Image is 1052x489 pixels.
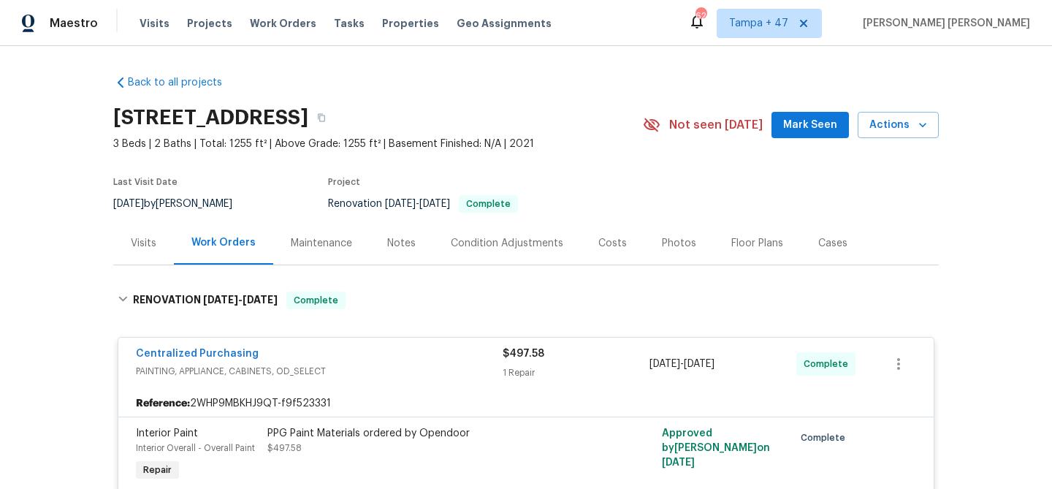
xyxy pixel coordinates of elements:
[662,428,770,468] span: Approved by [PERSON_NAME] on
[457,16,552,31] span: Geo Assignments
[662,236,696,251] div: Photos
[113,195,250,213] div: by [PERSON_NAME]
[113,277,939,324] div: RENOVATION [DATE]-[DATE]Complete
[771,112,849,139] button: Mark Seen
[460,200,517,208] span: Complete
[695,9,706,23] div: 624
[801,431,851,445] span: Complete
[308,105,335,131] button: Copy Address
[858,112,939,139] button: Actions
[385,199,416,209] span: [DATE]
[131,236,156,251] div: Visits
[419,199,450,209] span: [DATE]
[288,293,344,308] span: Complete
[731,236,783,251] div: Floor Plans
[869,116,927,134] span: Actions
[133,292,278,309] h6: RENOVATION
[818,236,847,251] div: Cases
[137,463,178,477] span: Repair
[250,16,316,31] span: Work Orders
[598,236,627,251] div: Costs
[328,178,360,186] span: Project
[203,295,238,305] span: [DATE]
[328,199,518,209] span: Renovation
[729,16,788,31] span: Tampa + 47
[113,137,643,151] span: 3 Beds | 2 Baths | Total: 1255 ft² | Above Grade: 1255 ft² | Basement Finished: N/A | 2021
[684,359,714,369] span: [DATE]
[113,199,144,209] span: [DATE]
[382,16,439,31] span: Properties
[203,295,278,305] span: -
[267,426,587,441] div: PPG Paint Materials ordered by Opendoor
[804,357,854,371] span: Complete
[118,390,934,417] div: 2WHP9MBKHJ9QT-f9f523331
[451,236,563,251] div: Condition Adjustments
[649,359,680,369] span: [DATE]
[334,18,365,29] span: Tasks
[857,16,1030,31] span: [PERSON_NAME] [PERSON_NAME]
[649,357,714,371] span: -
[385,199,450,209] span: -
[136,444,255,452] span: Interior Overall - Overall Paint
[113,75,254,90] a: Back to all projects
[187,16,232,31] span: Projects
[387,236,416,251] div: Notes
[140,16,169,31] span: Visits
[267,444,302,452] span: $497.58
[291,236,352,251] div: Maintenance
[50,16,98,31] span: Maestro
[669,118,763,132] span: Not seen [DATE]
[243,295,278,305] span: [DATE]
[136,349,259,359] a: Centralized Purchasing
[503,349,544,359] span: $497.58
[191,235,256,250] div: Work Orders
[113,110,308,125] h2: [STREET_ADDRESS]
[783,116,837,134] span: Mark Seen
[136,364,503,379] span: PAINTING, APPLIANCE, CABINETS, OD_SELECT
[662,458,695,468] span: [DATE]
[113,178,178,186] span: Last Visit Date
[503,365,649,380] div: 1 Repair
[136,396,190,411] b: Reference:
[136,428,198,439] span: Interior Paint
